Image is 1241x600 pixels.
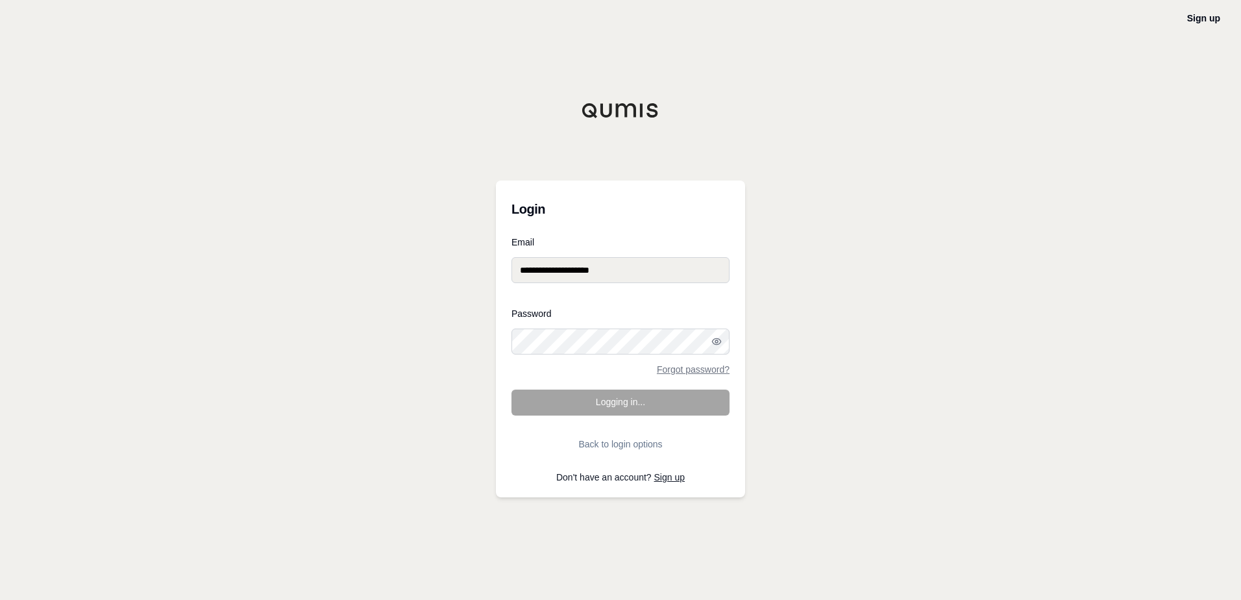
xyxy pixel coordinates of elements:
label: Email [511,238,730,247]
a: Sign up [654,472,685,482]
h3: Login [511,196,730,222]
img: Qumis [582,103,659,118]
a: Forgot password? [657,365,730,374]
label: Password [511,309,730,318]
p: Don't have an account? [511,473,730,482]
a: Sign up [1187,13,1220,23]
button: Back to login options [511,431,730,457]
